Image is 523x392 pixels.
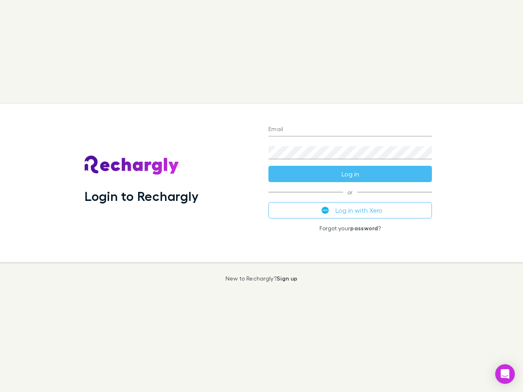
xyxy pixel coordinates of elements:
span: or [268,192,432,192]
a: Sign up [277,275,297,282]
button: Log in with Xero [268,202,432,218]
button: Log in [268,166,432,182]
img: Xero's logo [322,207,329,214]
h1: Login to Rechargly [85,188,199,204]
p: Forgot your ? [268,225,432,232]
a: password [350,225,378,232]
img: Rechargly's Logo [85,156,179,175]
div: Open Intercom Messenger [495,364,515,384]
p: New to Rechargly? [226,275,298,282]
